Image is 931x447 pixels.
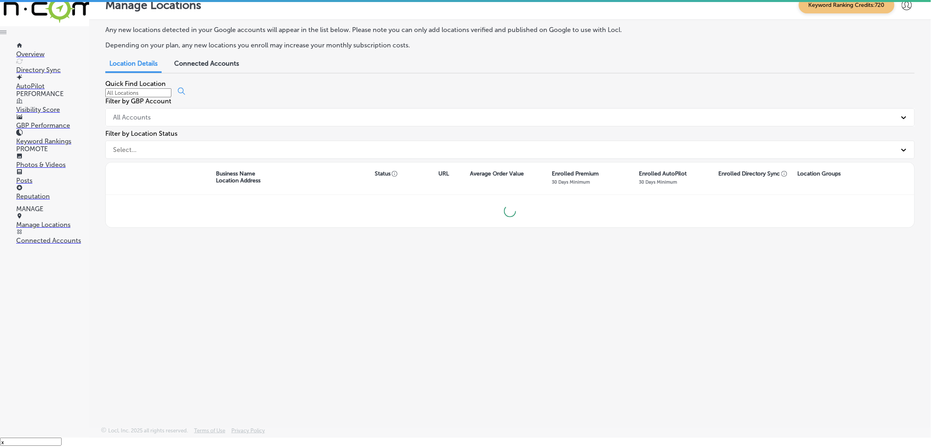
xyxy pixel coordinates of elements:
[16,122,89,129] p: GBP Performance
[375,170,438,177] p: Status
[438,170,449,177] p: URL
[109,60,158,67] span: Location Details
[16,90,89,98] p: PERFORMANCE
[16,169,89,184] a: Posts
[16,237,89,244] p: Connected Accounts
[552,170,599,177] p: Enrolled Premium
[194,428,225,438] a: Terms of Use
[105,88,171,97] input: All Locations
[16,161,89,169] p: Photos & Videos
[16,205,89,213] p: MANAGE
[231,428,265,438] a: Privacy Policy
[16,192,89,200] p: Reputation
[16,153,89,169] a: Photos & Videos
[16,50,89,58] p: Overview
[16,185,89,200] a: Reputation
[16,130,89,145] a: Keyword Rankings
[798,170,841,177] p: Location Groups
[16,43,89,58] a: Overview
[216,170,261,184] p: Business Name Location Address
[16,221,89,229] p: Manage Locations
[16,66,89,74] p: Directory Sync
[639,170,687,177] p: Enrolled AutoPilot
[16,114,89,129] a: GBP Performance
[16,229,89,244] a: Connected Accounts
[16,82,89,90] p: AutoPilot
[16,106,89,113] p: Visibility Score
[108,428,188,434] p: Locl, Inc. 2025 all rights reserved.
[105,80,166,88] label: Quick Find Location
[639,179,677,185] p: 30 Days Minimum
[16,213,89,229] a: Manage Locations
[16,58,89,74] a: Directory Sync
[718,170,788,177] p: Enrolled Directory Sync
[16,75,89,90] a: AutoPilot
[552,179,590,185] p: 30 Days Minimum
[105,26,632,34] p: Any new locations detected in your Google accounts will appear in the list below. Please note you...
[105,130,177,137] label: Filter by Location Status
[16,145,89,153] p: PROMOTE
[105,97,171,105] label: Filter by GBP Account
[113,113,151,121] div: All Accounts
[16,137,89,145] p: Keyword Rankings
[105,41,632,49] p: Depending on your plan, any new locations you enroll may increase your monthly subscription costs.
[470,170,524,177] p: Average Order Value
[16,98,89,113] a: Visibility Score
[174,60,239,67] span: Connected Accounts
[16,177,89,184] p: Posts
[113,146,137,154] div: Select...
